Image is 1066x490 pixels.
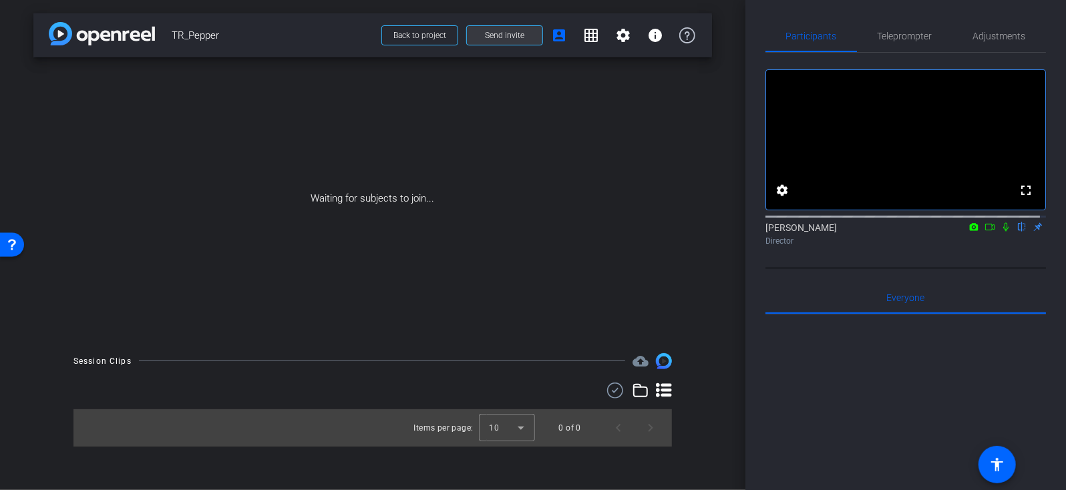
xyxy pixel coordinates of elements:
button: Next page [635,412,667,444]
img: Session clips [656,353,672,369]
mat-icon: grid_on [583,27,599,43]
mat-icon: info [647,27,663,43]
span: Destinations for your clips [633,353,649,369]
mat-icon: settings [774,182,790,198]
span: TR_Pepper [172,22,373,49]
button: Previous page [602,412,635,444]
div: Waiting for subjects to join... [33,57,712,340]
mat-icon: cloud_upload [633,353,649,369]
mat-icon: fullscreen [1018,182,1034,198]
mat-icon: settings [615,27,631,43]
mat-icon: flip [1014,220,1030,232]
div: Director [765,235,1046,247]
button: Back to project [381,25,458,45]
span: Participants [786,31,837,41]
div: Items per page: [414,421,474,435]
span: Adjustments [973,31,1026,41]
mat-icon: account_box [551,27,567,43]
div: [PERSON_NAME] [765,221,1046,247]
span: Back to project [393,31,446,40]
span: Everyone [887,293,925,302]
button: Send invite [466,25,543,45]
span: Teleprompter [878,31,932,41]
img: app-logo [49,22,155,45]
div: 0 of 0 [559,421,581,435]
div: Session Clips [73,354,132,368]
mat-icon: accessibility [989,457,1005,473]
span: Send invite [485,30,524,41]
